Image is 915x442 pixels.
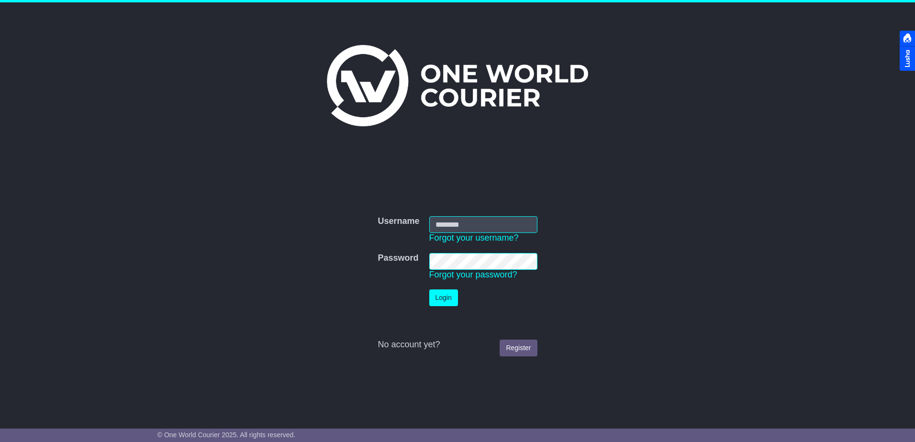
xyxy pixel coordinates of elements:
a: Forgot your password? [429,270,517,279]
button: Login [429,289,458,306]
label: Username [378,216,419,227]
span: © One World Courier 2025. All rights reserved. [157,431,296,439]
label: Password [378,253,418,264]
a: Register [500,340,537,356]
a: Forgot your username? [429,233,519,243]
img: One World [327,45,588,126]
div: No account yet? [378,340,537,350]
